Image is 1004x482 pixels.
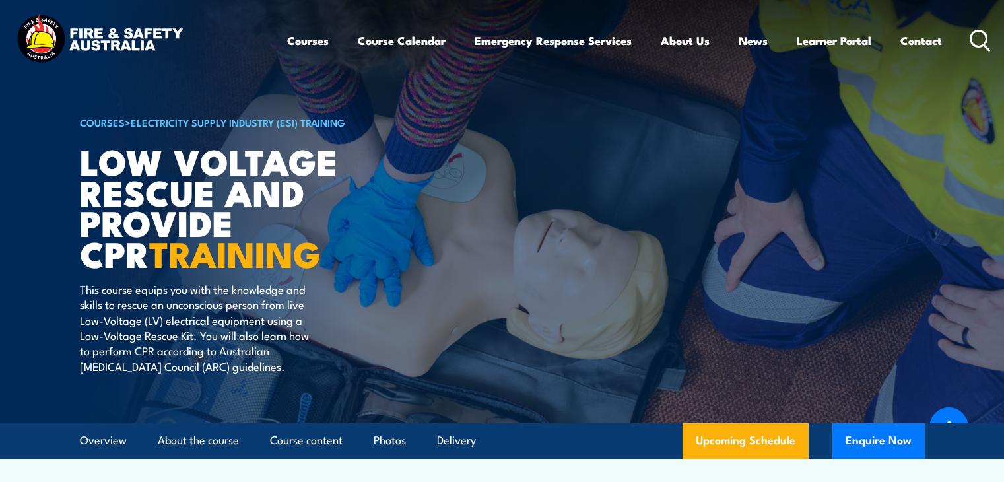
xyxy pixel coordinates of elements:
strong: TRAINING [149,225,321,280]
a: About Us [661,23,710,58]
a: Emergency Response Services [475,23,632,58]
h1: Low Voltage Rescue and Provide CPR [80,145,406,269]
h6: > [80,114,406,130]
a: Photos [374,423,406,458]
p: This course equips you with the knowledge and skills to rescue an unconscious person from live Lo... [80,281,321,374]
a: Course content [270,423,343,458]
button: Enquire Now [832,423,925,459]
a: Contact [900,23,942,58]
a: Learner Portal [797,23,871,58]
a: Overview [80,423,127,458]
a: News [739,23,768,58]
a: Courses [287,23,329,58]
a: COURSES [80,115,125,129]
a: Upcoming Schedule [683,423,809,459]
a: About the course [158,423,239,458]
a: Course Calendar [358,23,446,58]
a: Delivery [437,423,476,458]
a: Electricity Supply Industry (ESI) Training [131,115,345,129]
